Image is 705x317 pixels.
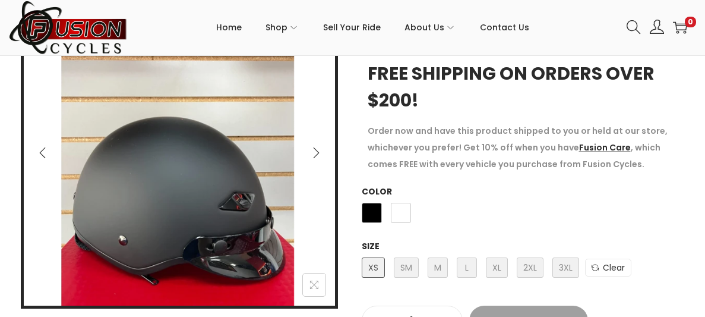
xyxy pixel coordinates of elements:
button: Previous [30,140,56,166]
span: Shop [265,12,287,42]
span: Sell Your Ride [323,12,381,42]
a: Sell Your Ride [323,1,381,54]
a: Clear [585,259,631,277]
a: Contact Us [480,1,529,54]
label: Color [362,186,392,197]
span: SM [394,258,419,278]
label: Size [362,240,380,252]
h3: FREE SHIPPING ON ORDERS OVER $200! [368,60,685,114]
button: Next [303,140,329,166]
nav: Primary navigation [128,1,618,54]
a: 0 [673,20,687,34]
a: Home [216,1,242,54]
span: XS [362,258,385,278]
a: Fusion Care [579,142,631,153]
span: About Us [404,12,444,42]
span: L [457,258,477,278]
span: XL [486,258,508,278]
span: 2XL [517,258,543,278]
span: Home [216,12,242,42]
span: M [428,258,448,278]
a: About Us [404,1,456,54]
span: 3XL [552,258,579,278]
p: Order now and have this product shipped to you or held at our store, whichever you prefer! Get 10... [368,123,685,172]
a: Shop [265,1,299,54]
span: Contact Us [480,12,529,42]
